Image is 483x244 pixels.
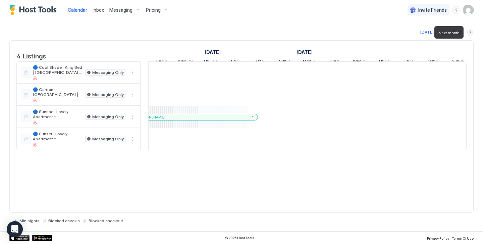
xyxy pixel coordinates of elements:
[9,235,30,241] a: App Store
[109,7,132,13] span: Messaging
[68,6,87,13] a: Calendar
[427,57,440,67] a: May 9, 2026
[237,58,238,65] span: 1
[146,7,161,13] span: Pricing
[428,58,435,65] span: Sat
[212,58,217,65] span: 30
[295,47,314,57] a: May 1, 2026
[255,58,261,65] span: Sat
[403,57,415,67] a: May 8, 2026
[93,7,104,13] span: Inbox
[225,236,254,240] span: © 2025 Host Tools
[418,7,447,13] span: Invite Friends
[231,58,236,65] span: Fri
[201,57,219,67] a: April 30, 2026
[33,131,83,141] span: 🔵 Sunset · Lovely Apartment *[GEOGRAPHIC_DATA] Best Locations *Sunset
[19,218,40,223] span: Min nights
[187,58,193,65] span: 29
[152,57,169,67] a: April 28, 2026
[178,58,186,65] span: Wed
[7,221,23,237] div: Open Intercom Messenger
[203,58,211,65] span: Thu
[154,58,161,65] span: Tue
[137,115,164,119] span: [PERSON_NAME]
[353,58,362,65] span: Wed
[452,58,459,65] span: Sun
[162,58,167,65] span: 28
[463,5,474,15] div: User profile
[203,47,222,57] a: April 13, 2026
[128,135,136,143] div: menu
[327,57,341,67] a: May 5, 2026
[48,218,80,223] span: Blocked checkin
[427,234,449,241] a: Privacy Policy
[452,236,474,240] span: Terms Of Use
[378,58,386,65] span: Thu
[253,57,266,67] a: May 2, 2026
[128,135,136,143] button: More options
[387,58,389,65] span: 7
[450,57,466,67] a: May 10, 2026
[32,235,52,241] a: Google Play Store
[337,58,340,65] span: 5
[452,234,474,241] a: Terms Of Use
[128,91,136,99] div: menu
[460,58,465,65] span: 10
[410,58,413,65] span: 8
[176,57,195,67] a: April 29, 2026
[363,58,365,65] span: 6
[68,7,87,13] span: Calendar
[128,68,136,77] div: menu
[229,57,240,67] a: May 1, 2026
[128,68,136,77] button: More options
[33,109,83,119] span: 🔵 Sunrise · Lovely Apartment *[GEOGRAPHIC_DATA] Best Locations *Sunrise
[436,58,438,65] span: 9
[93,6,104,13] a: Inbox
[420,29,434,35] div: [DATE]
[376,57,391,67] a: May 7, 2026
[301,57,317,67] a: May 4, 2026
[452,6,460,14] div: menu
[313,58,316,65] span: 4
[427,236,449,240] span: Privacy Policy
[89,218,123,223] span: Blocked checkout
[438,30,460,35] span: Next month
[262,58,265,65] span: 2
[277,57,292,67] a: May 3, 2026
[303,58,312,65] span: Mon
[351,57,367,67] a: May 6, 2026
[467,29,474,36] button: Next month
[405,58,409,65] span: Fri
[16,50,46,60] span: 4 Listings
[279,58,286,65] span: Sun
[33,65,83,75] span: 🔵 Cool Shade · King Bed | [GEOGRAPHIC_DATA] *Best Downtown Locations *Cool
[9,5,60,15] a: Host Tools Logo
[128,113,136,121] button: More options
[128,113,136,121] div: menu
[33,87,83,97] span: 🔵 Garden · [GEOGRAPHIC_DATA] | [GEOGRAPHIC_DATA] *Best Downtown Locations (4)
[128,91,136,99] button: More options
[287,58,290,65] span: 3
[329,58,336,65] span: Tue
[419,28,435,36] button: [DATE]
